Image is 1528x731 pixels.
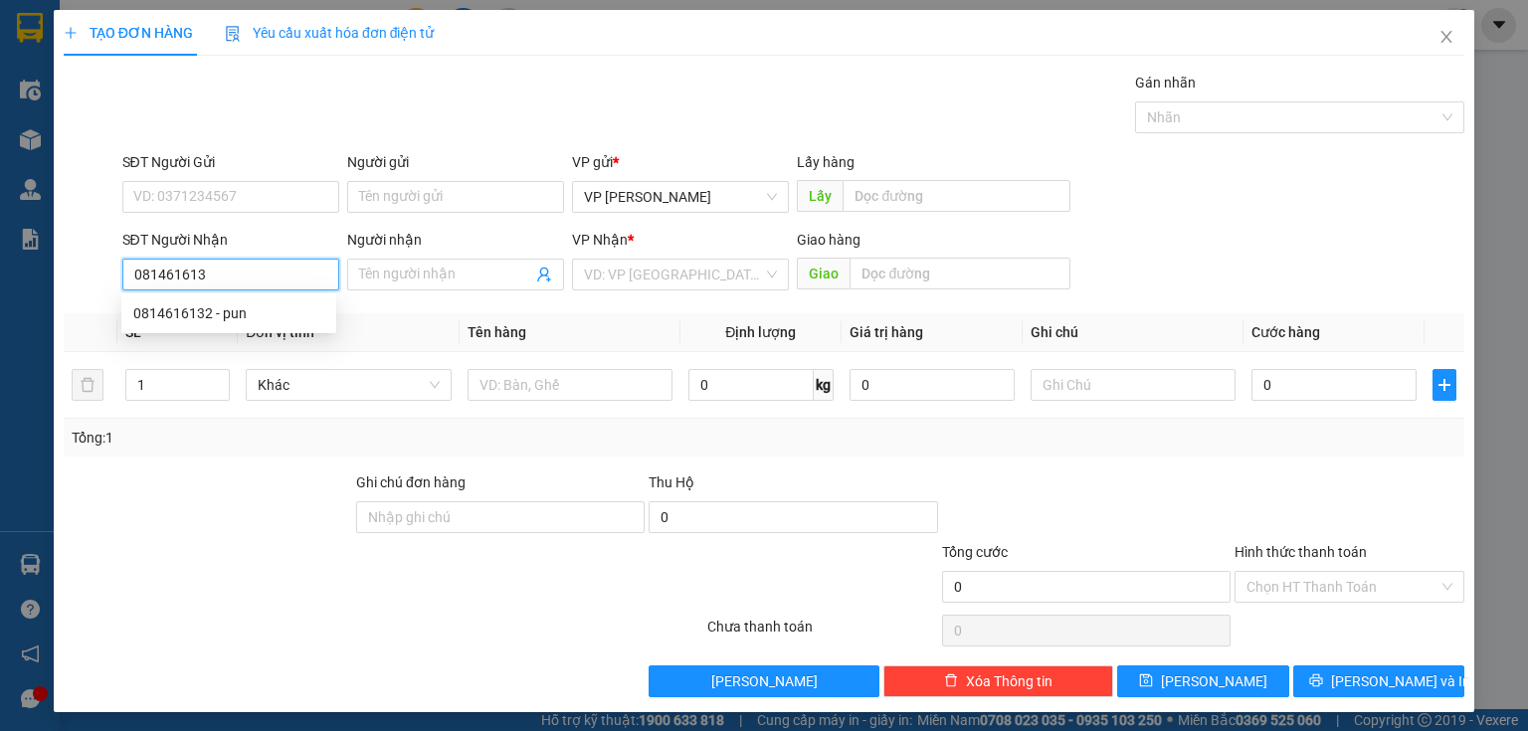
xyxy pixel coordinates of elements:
span: Lấy [797,180,843,212]
span: kg [814,369,834,401]
span: Yêu cầu xuất hóa đơn điện tử [225,25,435,41]
button: delete [72,369,103,401]
div: SĐT Người Gửi [122,151,339,173]
div: SĐT Người Nhận [122,229,339,251]
span: Khác [258,370,439,400]
span: Thu Hộ [649,474,694,490]
th: Ghi chú [1023,313,1243,352]
button: plus [1432,369,1456,401]
input: Ghi chú đơn hàng [356,501,645,533]
span: [PERSON_NAME] [711,670,818,692]
span: close [1438,29,1454,45]
span: Định lượng [725,324,796,340]
div: 0814616132 - pun [121,297,336,329]
span: VP Nhận [572,232,628,248]
span: Giao [797,258,850,289]
label: Hình thức thanh toán [1235,544,1367,560]
span: delete [944,673,958,689]
span: printer [1309,673,1323,689]
span: Tổng cước [942,544,1008,560]
div: VP gửi [572,151,789,173]
span: save [1139,673,1153,689]
img: icon [225,26,241,42]
button: save[PERSON_NAME] [1117,665,1289,697]
input: VD: Bàn, Ghế [468,369,672,401]
div: Người nhận [347,229,564,251]
span: VP Phan Rang [584,182,777,212]
span: user-add [536,267,552,282]
span: [PERSON_NAME] [1161,670,1267,692]
span: [PERSON_NAME] và In [1331,670,1470,692]
div: 0814616132 - pun [133,302,324,324]
input: Ghi Chú [1031,369,1236,401]
label: Gán nhãn [1135,75,1196,91]
div: Tổng: 1 [72,427,591,449]
span: Lấy hàng [797,154,855,170]
span: plus [64,26,78,40]
input: Dọc đường [850,258,1070,289]
span: Cước hàng [1251,324,1320,340]
span: Tên hàng [468,324,526,340]
span: Giá trị hàng [850,324,923,340]
button: Close [1419,10,1474,66]
span: Giao hàng [797,232,860,248]
span: TẠO ĐƠN HÀNG [64,25,193,41]
button: deleteXóa Thông tin [883,665,1113,697]
input: 0 [850,369,1015,401]
button: printer[PERSON_NAME] và In [1293,665,1465,697]
input: Dọc đường [843,180,1070,212]
div: Chưa thanh toán [705,616,939,650]
span: Xóa Thông tin [966,670,1052,692]
span: plus [1433,377,1455,393]
div: Người gửi [347,151,564,173]
button: [PERSON_NAME] [649,665,878,697]
label: Ghi chú đơn hàng [356,474,466,490]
